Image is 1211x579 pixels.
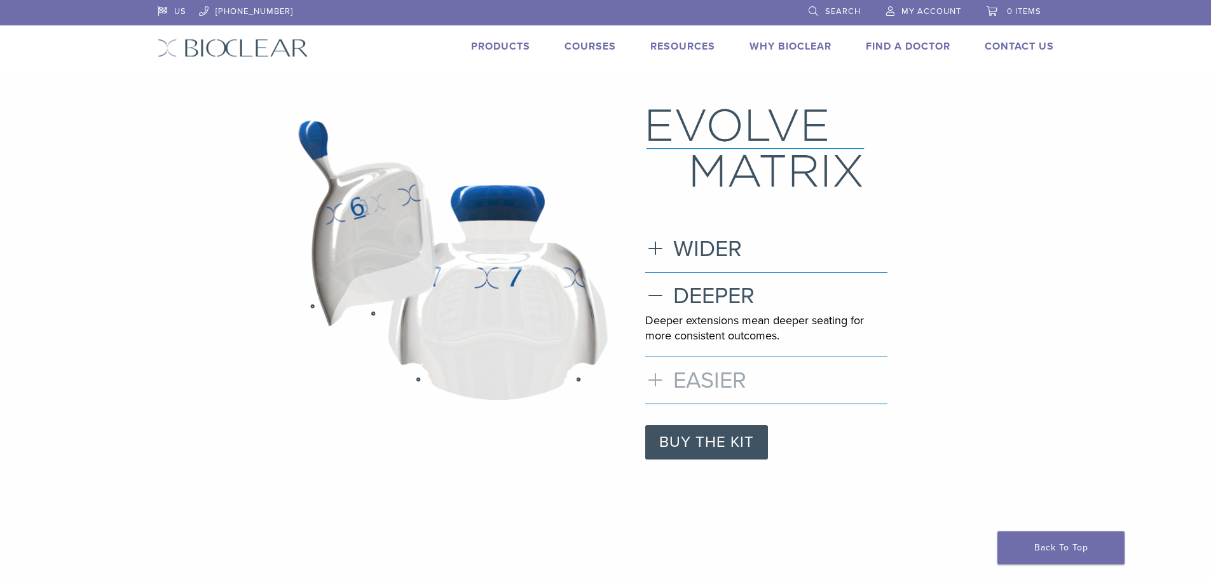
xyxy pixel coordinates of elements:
a: Back To Top [997,531,1125,564]
span: My Account [901,6,961,17]
a: Courses [564,40,616,53]
h3: DEEPER [645,282,887,310]
a: Find A Doctor [866,40,950,53]
a: Contact Us [985,40,1054,53]
span: 0 items [1007,6,1041,17]
img: Bioclear [158,39,308,57]
h3: WIDER [645,235,887,262]
a: Products [471,40,530,53]
span: Search [825,6,861,17]
h3: EASIER [645,367,887,394]
p: Deeper extensions mean deeper seating for more consistent outcomes. [645,313,887,343]
a: Why Bioclear [749,40,831,53]
a: Resources [650,40,715,53]
a: BUY THE KIT [645,425,768,460]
